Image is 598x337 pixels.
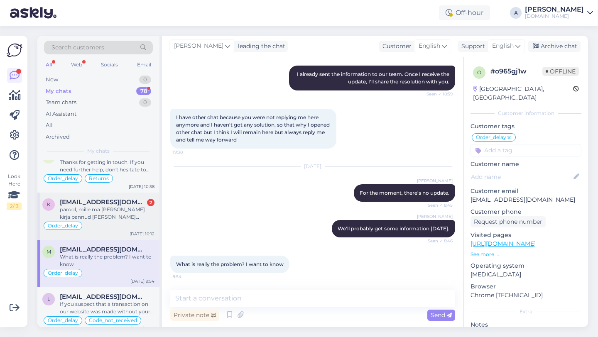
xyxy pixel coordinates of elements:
[417,213,453,220] span: [PERSON_NAME]
[47,296,50,302] span: l
[129,183,154,190] div: [DATE] 10:38
[46,76,58,84] div: New
[431,311,452,319] span: Send
[7,173,22,210] div: Look Here
[46,98,76,107] div: Team chats
[458,42,485,51] div: Support
[60,159,154,173] div: Thanks for getting in touch. If you need further help, don't hesitate to contact us again. Have a...
[46,110,76,118] div: AI Assistant
[476,135,506,140] span: Order_delay
[60,198,146,206] span: kostner08@gmail.com
[473,85,573,102] div: [GEOGRAPHIC_DATA], [GEOGRAPHIC_DATA]
[48,318,78,323] span: Order_delay
[130,231,154,237] div: [DATE] 10:12
[60,206,154,221] div: parool, mille ma [PERSON_NAME] kirja pannud [PERSON_NAME] ligipääsu [PERSON_NAME] ma üritan paroo...
[492,42,514,51] span: English
[48,176,78,181] span: Order_delay
[471,251,581,258] p: See more ...
[471,231,581,239] p: Visited pages
[173,149,204,155] span: 19:38
[471,144,581,156] input: Add a tag
[60,293,146,300] span: liiaturba1@gmail.com
[7,203,22,210] div: 2 / 3
[136,87,151,95] div: 78
[130,278,154,284] div: [DATE] 9:54
[471,208,581,216] p: Customer phone
[525,13,584,20] div: [DOMAIN_NAME]
[176,114,331,143] span: I have other chat because you were not replying me here anymore and I haven't got any solution, s...
[471,195,581,204] p: [EMAIL_ADDRESS][DOMAIN_NAME]
[471,240,536,247] a: [URL][DOMAIN_NAME]
[46,121,53,129] div: All
[60,246,146,253] span: malthenoah101@gmail.com
[297,71,451,85] span: I already sent the information to our team. Once I receive the update, I'll share the resolution ...
[60,253,154,268] div: What is really the problem? I want to know
[48,223,78,228] span: Order_delay
[46,133,70,141] div: Archived
[235,42,285,51] div: leading the chat
[60,300,154,315] div: If you suspect that a transaction on our website was made without your authorization, we recommen...
[170,163,455,170] div: [DATE]
[471,282,581,291] p: Browser
[7,42,22,58] img: Askly Logo
[471,187,581,195] p: Customer email
[87,147,110,155] span: My chats
[471,320,581,329] p: Notes
[44,59,54,70] div: All
[471,110,581,117] div: Customer information
[89,318,137,323] span: Code_not_received
[48,271,78,276] span: Order_delay
[422,238,453,244] span: Seen ✓ 8:46
[51,43,104,52] span: Search customers
[174,42,223,51] span: [PERSON_NAME]
[176,261,284,267] span: What is really the problem? I want to know
[510,7,522,19] div: A
[471,308,581,315] div: Extra
[471,160,581,168] p: Customer name
[490,66,542,76] div: # o965gj1w
[477,69,481,76] span: o
[360,190,449,196] span: For the moment, there's no update.
[422,202,453,208] span: Seen ✓ 8:45
[135,59,153,70] div: Email
[471,291,581,300] p: Chrome [TECHNICAL_ID]
[130,325,154,332] div: [DATE] 9:43
[542,67,579,76] span: Offline
[147,199,154,206] div: 2
[46,87,71,95] div: My chats
[471,216,546,227] div: Request phone number
[439,5,490,20] div: Off-hour
[170,310,219,321] div: Private note
[338,225,449,232] span: We'll probably get some information [DATE].
[528,41,581,52] div: Archive chat
[139,98,151,107] div: 0
[47,201,51,208] span: k
[525,6,593,20] a: [PERSON_NAME][DOMAIN_NAME]
[471,261,581,270] p: Operating system
[89,176,109,181] span: Returns
[419,42,440,51] span: English
[379,42,412,51] div: Customer
[471,270,581,279] p: [MEDICAL_DATA]
[422,91,453,97] span: Seen ✓ 18:59
[471,122,581,131] p: Customer tags
[69,59,84,70] div: Web
[525,6,584,13] div: [PERSON_NAME]
[47,249,51,255] span: m
[139,76,151,84] div: 0
[99,59,120,70] div: Socials
[417,178,453,184] span: [PERSON_NAME]
[173,274,204,280] span: 9:54
[471,172,572,181] input: Add name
